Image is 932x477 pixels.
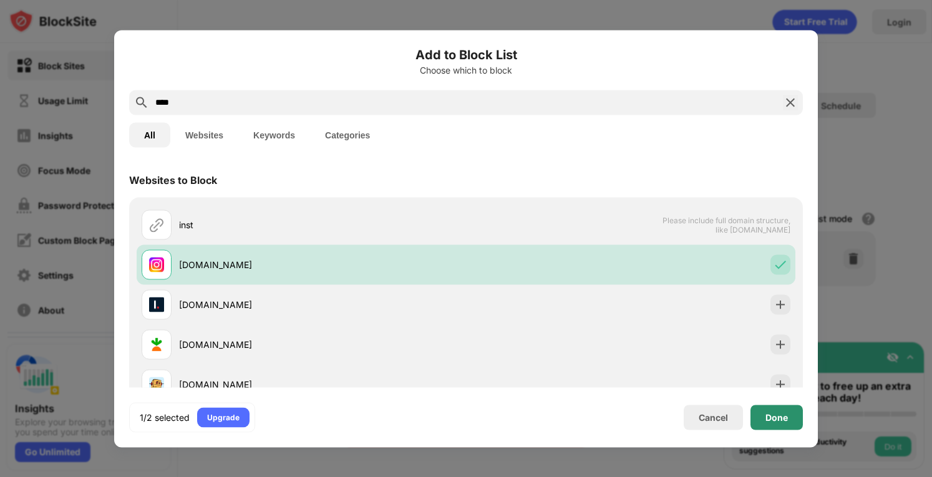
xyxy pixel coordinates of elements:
[179,258,466,271] div: [DOMAIN_NAME]
[149,217,164,232] img: url.svg
[662,215,790,234] span: Please include full domain structure, like [DOMAIN_NAME]
[207,411,240,423] div: Upgrade
[129,65,803,75] div: Choose which to block
[129,122,170,147] button: All
[179,378,466,391] div: [DOMAIN_NAME]
[134,95,149,110] img: search.svg
[238,122,310,147] button: Keywords
[179,338,466,351] div: [DOMAIN_NAME]
[310,122,385,147] button: Categories
[149,377,164,392] img: favicons
[140,411,190,423] div: 1/2 selected
[129,45,803,64] h6: Add to Block List
[149,337,164,352] img: favicons
[149,257,164,272] img: favicons
[783,95,798,110] img: search-close
[179,298,466,311] div: [DOMAIN_NAME]
[129,173,217,186] div: Websites to Block
[765,412,788,422] div: Done
[699,412,728,423] div: Cancel
[170,122,238,147] button: Websites
[149,297,164,312] img: favicons
[179,218,466,231] div: inst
